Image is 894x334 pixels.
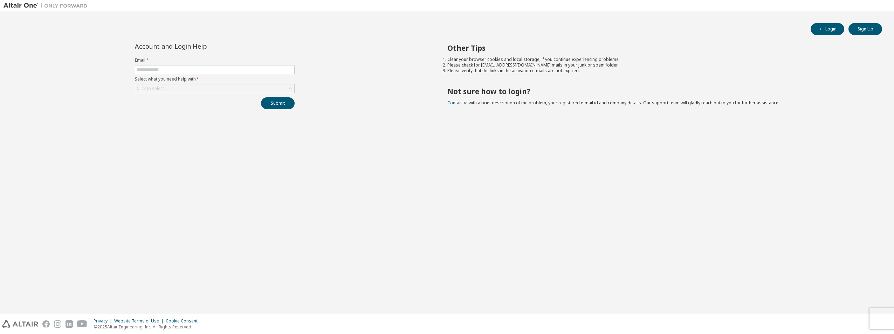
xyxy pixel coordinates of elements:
[447,62,870,68] li: Please check for [EMAIL_ADDRESS][DOMAIN_NAME] mails in your junk or spam folder.
[42,320,50,328] img: facebook.svg
[54,320,61,328] img: instagram.svg
[811,23,844,35] button: Login
[447,100,469,106] a: Contact us
[77,320,87,328] img: youtube.svg
[848,23,882,35] button: Sign Up
[447,68,870,74] li: Please verify that the links in the activation e-mails are not expired.
[114,318,166,324] div: Website Terms of Use
[94,318,114,324] div: Privacy
[135,84,294,93] div: Click to select
[166,318,202,324] div: Cookie Consent
[135,76,295,82] label: Select what you need help with
[447,57,870,62] li: Clear your browser cookies and local storage, if you continue experiencing problems.
[94,324,202,330] p: © 2025 Altair Engineering, Inc. All Rights Reserved.
[137,86,164,91] div: Click to select
[4,2,91,9] img: Altair One
[261,97,295,109] button: Submit
[2,320,38,328] img: altair_logo.svg
[447,100,779,106] span: with a brief description of the problem, your registered e-mail id and company details. Our suppo...
[447,43,870,53] h2: Other Tips
[447,87,870,96] h2: Not sure how to login?
[135,43,263,49] div: Account and Login Help
[135,57,295,63] label: Email
[66,320,73,328] img: linkedin.svg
